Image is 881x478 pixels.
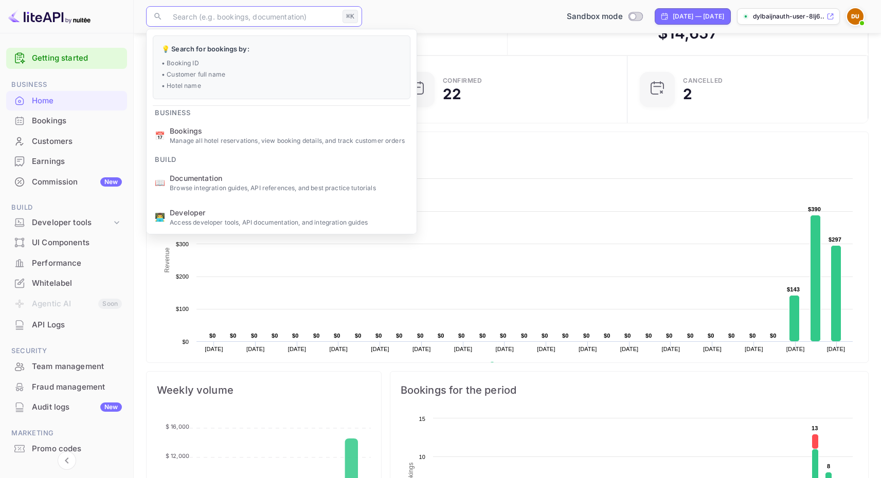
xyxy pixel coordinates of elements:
[32,278,122,289] div: Whitelabel
[401,382,858,398] span: Bookings for the period
[458,333,465,339] text: $0
[6,48,127,69] div: Getting started
[100,402,122,412] div: New
[499,362,525,369] text: Revenue
[170,136,408,145] p: Manage all hotel reservations, view booking details, and track customer orders
[645,333,652,339] text: $0
[157,382,371,398] span: Weekly volume
[500,333,507,339] text: $0
[6,233,127,253] div: UI Components
[6,91,127,110] a: Home
[32,361,122,373] div: Team management
[166,452,189,459] tspan: $ 12,000
[579,346,597,352] text: [DATE]
[847,8,864,25] img: Dylbaijnauth User
[745,346,763,352] text: [DATE]
[6,428,127,439] span: Marketing
[6,152,127,171] a: Earnings
[419,454,425,460] text: 10
[6,357,127,376] a: Team management
[6,91,127,111] div: Home
[624,333,631,339] text: $0
[454,346,473,352] text: [DATE]
[542,333,548,339] text: $0
[167,6,338,27] input: Search (e.g. bookings, documentation)
[827,463,830,469] text: 8
[230,333,237,339] text: $0
[32,381,122,393] div: Fraud management
[164,247,171,272] text: Revenue
[6,152,127,172] div: Earnings
[728,333,735,339] text: $0
[8,8,91,25] img: LiteAPI logo
[537,346,555,352] text: [DATE]
[176,306,189,312] text: $100
[6,111,127,131] div: Bookings
[443,87,461,101] div: 22
[443,78,482,84] div: Confirmed
[562,333,569,339] text: $0
[176,273,189,280] text: $200
[161,44,402,54] p: 💡 Search for bookings by:
[157,142,858,159] span: Commission Growth Over Time
[620,346,639,352] text: [DATE]
[6,377,127,396] a: Fraud management
[6,132,127,151] a: Customers
[787,286,800,292] text: $143
[155,176,165,189] p: 📖
[313,333,320,339] text: $0
[32,401,122,413] div: Audit logs
[770,333,777,339] text: $0
[808,206,821,212] text: $390
[176,241,189,247] text: $300
[6,214,127,232] div: Developer tools
[6,345,127,357] span: Security
[673,12,724,21] div: [DATE] — [DATE]
[6,111,127,130] a: Bookings
[170,173,408,183] span: Documentation
[6,233,127,252] a: UI Components
[6,172,127,192] div: CommissionNew
[6,439,127,458] a: Promo codes
[6,79,127,90] span: Business
[161,81,402,90] p: • Hotel name
[246,346,265,352] text: [DATE]
[292,333,299,339] text: $0
[6,273,127,293] div: Whitelabel
[32,136,122,148] div: Customers
[703,346,722,352] text: [DATE]
[419,416,425,422] text: 15
[161,70,402,79] p: • Customer full name
[155,211,165,223] p: 👨‍💻
[829,236,841,243] text: $297
[683,87,692,101] div: 2
[521,333,528,339] text: $0
[147,149,185,166] span: Build
[6,132,127,152] div: Customers
[604,333,610,339] text: $0
[479,333,486,339] text: $0
[6,253,127,273] div: Performance
[32,156,122,168] div: Earnings
[6,397,127,416] a: Audit logsNew
[438,333,444,339] text: $0
[412,346,431,352] text: [DATE]
[749,333,756,339] text: $0
[182,339,189,345] text: $0
[161,59,402,68] p: • Booking ID
[396,333,403,339] text: $0
[6,253,127,272] a: Performance
[6,357,127,377] div: Team management
[251,333,258,339] text: $0
[32,237,122,249] div: UI Components
[827,346,846,352] text: [DATE]
[170,125,408,136] span: Bookings
[6,397,127,417] div: Audit logsNew
[812,425,818,431] text: 13
[417,333,424,339] text: $0
[170,183,408,193] p: Browse integration guides, API references, and best practice tutorials
[355,333,362,339] text: $0
[6,439,127,459] div: Promo codes
[32,176,122,188] div: Commission
[683,78,723,84] div: CANCELLED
